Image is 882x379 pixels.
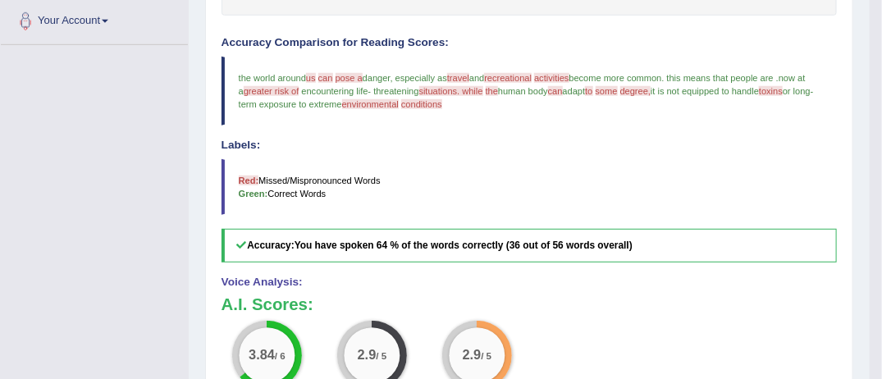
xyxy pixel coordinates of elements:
small: / 5 [481,352,491,363]
h4: Accuracy Comparison for Reading Scores: [222,37,838,49]
span: threatening [373,86,418,96]
b: You have spoken 64 % of the words correctly (36 out of 56 words overall) [295,240,633,251]
span: conditions [401,99,442,109]
span: the world around [239,73,306,83]
small: / 5 [376,352,386,363]
span: situations. while [419,86,483,96]
span: travel [447,73,469,83]
span: some [596,86,618,96]
span: to [585,86,592,96]
big: 3.84 [249,349,275,363]
span: it is not equipped to handle [651,86,759,96]
span: - [368,86,372,96]
span: toxins [759,86,783,96]
b: Red: [239,176,259,185]
span: danger, especially as [363,73,447,83]
h5: Accuracy: [222,229,838,263]
span: and [469,73,484,83]
span: - [811,86,814,96]
span: become more common. this means that people are [569,73,774,83]
span: greater risk of [244,86,299,96]
span: activities [534,73,569,83]
span: human body [498,86,548,96]
span: now at a [239,73,808,96]
b: A.I. Scores: [222,295,313,313]
small: / 6 [275,352,286,363]
span: encountering life [301,86,368,96]
span: environmental [342,99,399,109]
span: can [548,86,563,96]
span: . [776,73,779,83]
span: term exposure to extreme [239,99,342,109]
span: or long [783,86,811,96]
blockquote: Missed/Mispronounced Words Correct Words [222,159,838,215]
h4: Voice Analysis: [222,276,838,289]
h4: Labels: [222,139,838,152]
big: 2.9 [462,349,481,363]
span: the [486,86,498,96]
span: pose a [336,73,363,83]
span: recreational [484,73,532,83]
span: adapt [563,86,586,96]
span: us [306,73,316,83]
big: 2.9 [357,349,376,363]
b: Green: [239,189,268,199]
span: can [318,73,333,83]
span: degree, [620,86,651,96]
